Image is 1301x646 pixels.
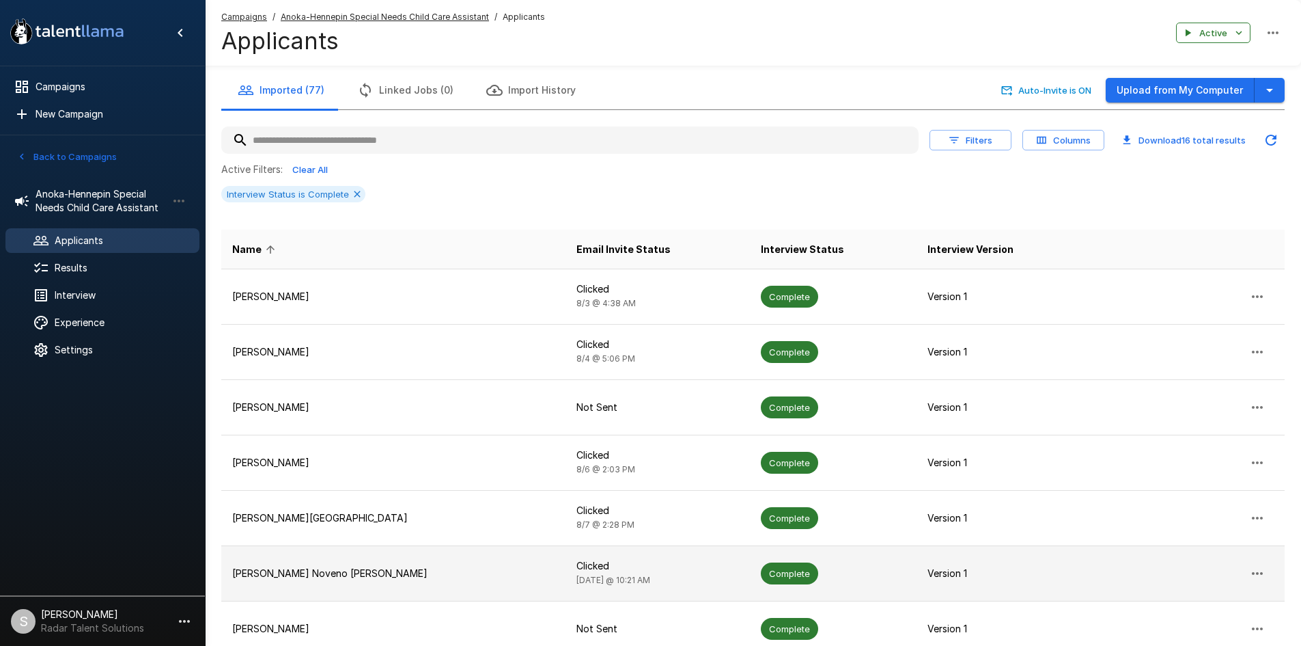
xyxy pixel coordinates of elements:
[221,189,354,200] span: Interview Status is Complete
[761,512,818,525] span: Complete
[341,71,470,109] button: Linked Jobs (0)
[281,12,489,22] u: Anoka-Hennepin Special Needs Child Care Assistant
[221,12,267,22] u: Campaigns
[232,511,555,525] p: [PERSON_NAME][GEOGRAPHIC_DATA]
[927,511,1077,525] p: Version 1
[576,338,739,351] p: Clicked
[761,346,818,359] span: Complete
[221,71,341,109] button: Imported (77)
[232,622,555,636] p: [PERSON_NAME]
[761,401,818,414] span: Complete
[470,71,592,109] button: Import History
[927,345,1077,359] p: Version 1
[761,623,818,636] span: Complete
[232,567,555,580] p: [PERSON_NAME] Noveno [PERSON_NAME]
[1115,130,1252,151] button: Download16 total results
[576,282,739,296] p: Clicked
[503,10,545,24] span: Applicants
[929,130,1011,151] button: Filters
[232,401,555,414] p: [PERSON_NAME]
[1176,23,1250,44] button: Active
[576,448,739,462] p: Clicked
[927,241,1013,258] span: Interview Version
[576,559,739,573] p: Clicked
[576,401,739,414] p: Not Sent
[761,567,818,580] span: Complete
[576,298,636,308] span: 8/3 @ 4:38 AM
[927,401,1077,414] p: Version 1
[761,457,818,470] span: Complete
[221,27,545,55] h4: Applicants
[272,10,275,24] span: /
[927,290,1077,304] p: Version 1
[232,345,555,359] p: [PERSON_NAME]
[221,186,365,202] div: Interview Status is Complete
[494,10,497,24] span: /
[761,291,818,304] span: Complete
[576,575,650,585] span: [DATE] @ 10:21 AM
[576,353,635,364] span: 8/4 @ 5:06 PM
[576,622,739,636] p: Not Sent
[576,464,635,474] span: 8/6 @ 2:03 PM
[927,622,1077,636] p: Version 1
[1257,126,1285,154] button: Updated Today - 6:18 PM
[576,504,739,517] p: Clicked
[998,80,1095,101] button: Auto-Invite is ON
[576,520,634,530] span: 8/7 @ 2:28 PM
[221,163,283,176] p: Active Filters:
[232,290,555,304] p: [PERSON_NAME]
[1022,130,1104,151] button: Columns
[761,241,844,258] span: Interview Status
[576,241,671,258] span: Email Invite Status
[288,159,332,180] button: Clear All
[927,456,1077,470] p: Version 1
[232,456,555,470] p: [PERSON_NAME]
[1106,78,1255,103] button: Upload from My Computer
[927,567,1077,580] p: Version 1
[232,241,279,258] span: Name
